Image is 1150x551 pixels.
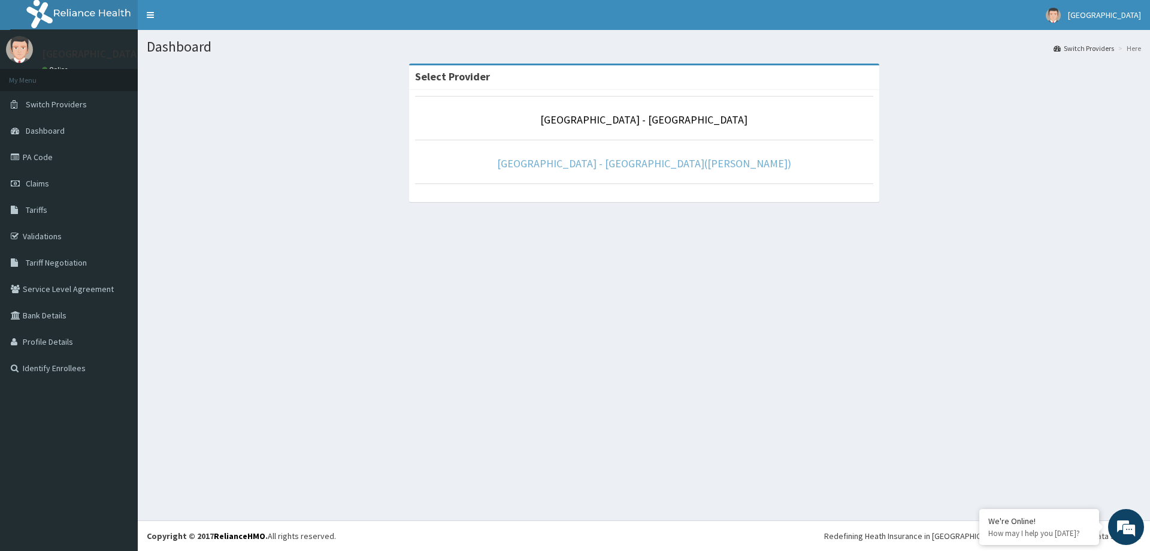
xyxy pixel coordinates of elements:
img: User Image [6,36,33,63]
a: [GEOGRAPHIC_DATA] - [GEOGRAPHIC_DATA]([PERSON_NAME]) [497,156,791,170]
h1: Dashboard [147,39,1141,55]
span: Tariffs [26,204,47,215]
li: Here [1115,43,1141,53]
strong: Select Provider [415,70,490,83]
div: Redefining Heath Insurance in [GEOGRAPHIC_DATA] using Telemedicine and Data Science! [824,530,1141,542]
a: Online [42,65,71,74]
img: User Image [1046,8,1061,23]
span: Claims [26,178,49,189]
span: Dashboard [26,125,65,136]
footer: All rights reserved. [138,520,1150,551]
a: Switch Providers [1054,43,1114,53]
div: We're Online! [988,516,1090,526]
span: Switch Providers [26,99,87,110]
a: RelianceHMO [214,531,265,541]
p: [GEOGRAPHIC_DATA] [42,49,141,59]
strong: Copyright © 2017 . [147,531,268,541]
span: Tariff Negotiation [26,257,87,268]
a: [GEOGRAPHIC_DATA] - [GEOGRAPHIC_DATA] [540,113,747,127]
span: [GEOGRAPHIC_DATA] [1068,10,1141,20]
p: How may I help you today? [988,528,1090,538]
